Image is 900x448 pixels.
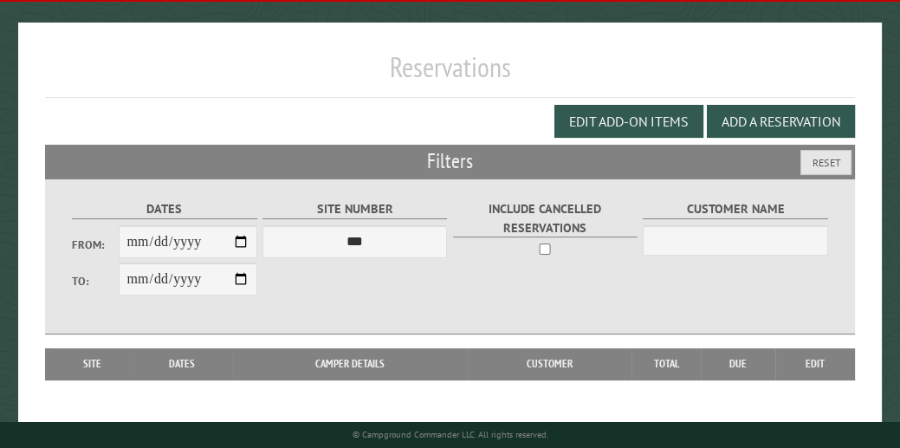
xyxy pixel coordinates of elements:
small: © Campground Commander LLC. All rights reserved. [353,429,548,440]
button: Add a Reservation [707,105,855,138]
th: Customer [468,348,631,380]
label: From: [72,237,118,253]
th: Total [631,348,701,380]
label: Dates [72,199,256,219]
label: Site Number [262,199,447,219]
th: Site [54,348,131,380]
th: Edit [775,348,855,380]
th: Dates [131,348,232,380]
label: Include Cancelled Reservations [453,199,638,237]
h1: Reservations [45,50,855,98]
th: Camper Details [232,348,468,380]
h2: Filters [45,145,855,178]
button: Reset [800,150,851,175]
label: To: [72,273,118,289]
th: Due [701,348,775,380]
button: Edit Add-on Items [554,105,703,138]
label: Customer Name [643,199,827,219]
